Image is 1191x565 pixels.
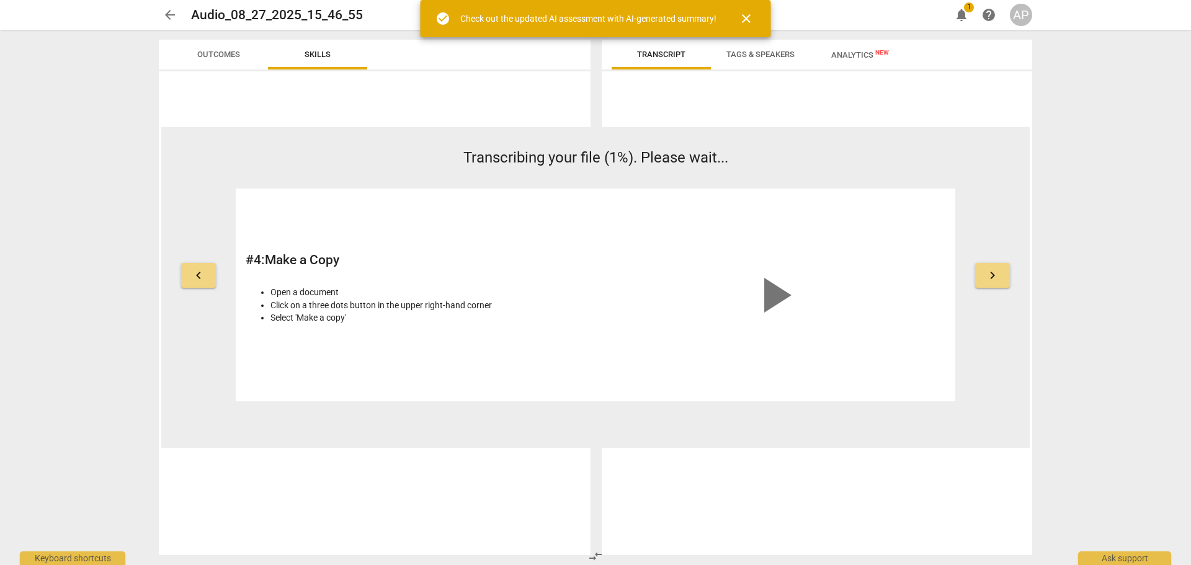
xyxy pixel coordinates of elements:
[588,549,603,564] span: compare_arrows
[20,551,125,565] div: Keyboard shortcuts
[831,50,889,60] span: Analytics
[985,268,1000,283] span: keyboard_arrow_right
[463,149,728,166] span: Transcribing your file (1%). Please wait...
[270,311,589,324] li: Select 'Make a copy'
[744,265,804,325] span: play_arrow
[981,7,996,22] span: help
[197,50,240,59] span: Outcomes
[978,4,1000,26] a: Help
[305,50,331,59] span: Skills
[726,50,795,59] span: Tags & Speakers
[246,252,589,268] h2: # 4 : Make a Copy
[163,7,177,22] span: arrow_back
[191,268,206,283] span: keyboard_arrow_left
[435,11,450,26] span: check_circle
[191,7,363,23] h2: Audio_08_27_2025_15_46_55
[270,286,589,299] li: Open a document
[875,49,889,56] span: New
[460,12,716,25] div: Check out the updated AI assessment with AI-generated summary!
[731,4,761,33] button: Close
[954,7,969,22] span: notifications
[1010,4,1032,26] button: AP
[1078,551,1171,565] div: Ask support
[950,4,973,26] button: Notifications
[739,11,754,26] span: close
[964,2,974,12] span: 1
[270,299,589,312] li: Click on a three dots button in the upper right-hand corner
[637,50,685,59] span: Transcript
